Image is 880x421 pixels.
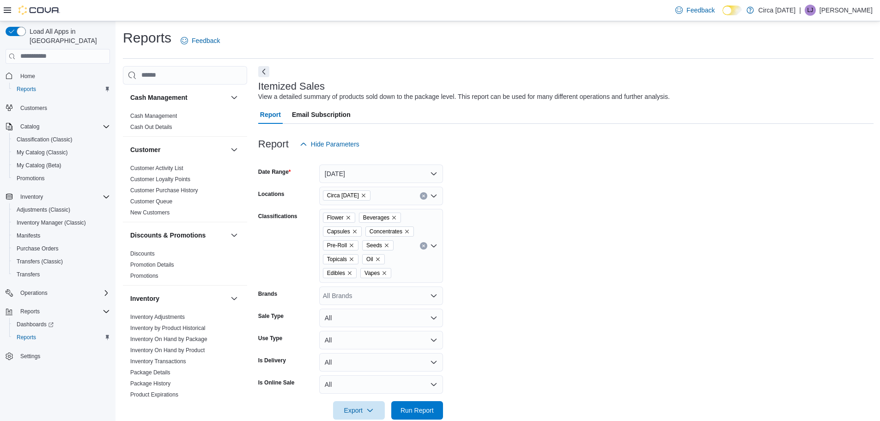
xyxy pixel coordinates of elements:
span: Beverages [363,213,389,222]
button: Cash Management [229,92,240,103]
span: Settings [20,353,40,360]
button: Promotions [9,172,114,185]
button: Purchase Orders [9,242,114,255]
button: Customer [229,144,240,155]
span: Beverages [359,213,401,223]
a: Inventory Manager (Classic) [13,217,90,228]
button: Customer [130,145,227,154]
p: [PERSON_NAME] [819,5,873,16]
h3: Customer [130,145,160,154]
span: Classification (Classic) [13,134,110,145]
button: Catalog [17,121,43,132]
span: Topicals [327,255,347,264]
a: Inventory by Product Historical [130,325,206,331]
span: Capsules [327,227,350,236]
a: Purchase Orders [13,243,62,254]
button: Clear input [420,242,427,250]
button: Manifests [9,229,114,242]
span: Vapes [364,268,380,278]
span: Inventory On Hand by Product [130,347,205,354]
a: Customer Queue [130,198,172,205]
button: Inventory [130,294,227,303]
span: Inventory [17,191,110,202]
span: Home [17,70,110,82]
h3: Inventory [130,294,159,303]
span: Transfers [17,271,40,278]
button: Operations [17,287,51,299]
span: Dashboards [13,319,110,330]
span: New Customers [130,209,170,216]
span: Customer Loyalty Points [130,176,190,183]
button: Discounts & Promotions [229,230,240,241]
a: My Catalog (Classic) [13,147,72,158]
a: Home [17,71,39,82]
button: Run Report [391,401,443,420]
span: Product Expirations [130,391,178,398]
a: Reports [13,332,40,343]
span: Inventory On Hand by Package [130,336,207,343]
button: Transfers (Classic) [9,255,114,268]
span: Edibles [323,268,357,278]
span: Hide Parameters [311,140,359,149]
a: Customer Loyalty Points [130,176,190,183]
span: LJ [807,5,813,16]
h1: Reports [123,29,171,47]
a: Promotions [130,273,158,279]
button: Remove Topicals from selection in this group [349,256,354,262]
button: Inventory [2,190,114,203]
div: Customer [123,163,247,222]
a: Customer Activity List [130,165,183,171]
button: Remove Capsules from selection in this group [352,229,358,234]
span: Seeds [362,240,394,250]
span: Email Subscription [292,105,351,124]
label: Sale Type [258,312,284,320]
a: Inventory Adjustments [130,314,185,320]
span: Dashboards [17,321,54,328]
p: Circa [DATE] [759,5,796,16]
span: Manifests [17,232,40,239]
button: Reports [9,331,114,344]
span: Reports [17,334,36,341]
img: Cova [18,6,60,15]
span: Reports [13,332,110,343]
span: Purchase Orders [17,245,59,252]
p: | [799,5,801,16]
a: Inventory Transactions [130,358,186,365]
a: Cash Management [130,113,177,119]
a: Classification (Classic) [13,134,76,145]
span: Home [20,73,35,80]
button: All [319,353,443,372]
button: Remove Beverages from selection in this group [391,215,397,220]
span: Package History [130,380,170,387]
span: Cash Management [130,112,177,120]
div: Cash Management [123,110,247,136]
span: Adjustments (Classic) [13,204,110,215]
span: Promotion Details [130,261,174,268]
button: Reports [2,305,114,318]
input: Dark Mode [722,6,742,15]
button: Inventory [17,191,47,202]
span: Customers [20,104,47,112]
button: Remove Concentrates from selection in this group [404,229,410,234]
button: Settings [2,349,114,363]
label: Classifications [258,213,297,220]
button: Transfers [9,268,114,281]
span: Inventory Adjustments [130,313,185,321]
a: Discounts [130,250,155,257]
button: Next [258,66,269,77]
span: Flower [327,213,344,222]
span: Customer Purchase History [130,187,198,194]
button: [DATE] [319,165,443,183]
span: Feedback [686,6,715,15]
span: Reports [13,84,110,95]
span: Transfers [13,269,110,280]
button: My Catalog (Beta) [9,159,114,172]
span: My Catalog (Beta) [13,160,110,171]
span: Promotions [13,173,110,184]
span: Concentrates [370,227,402,236]
a: Transfers (Classic) [13,256,67,267]
a: Package Details [130,369,170,376]
span: Topicals [323,254,358,264]
label: Is Delivery [258,357,286,364]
